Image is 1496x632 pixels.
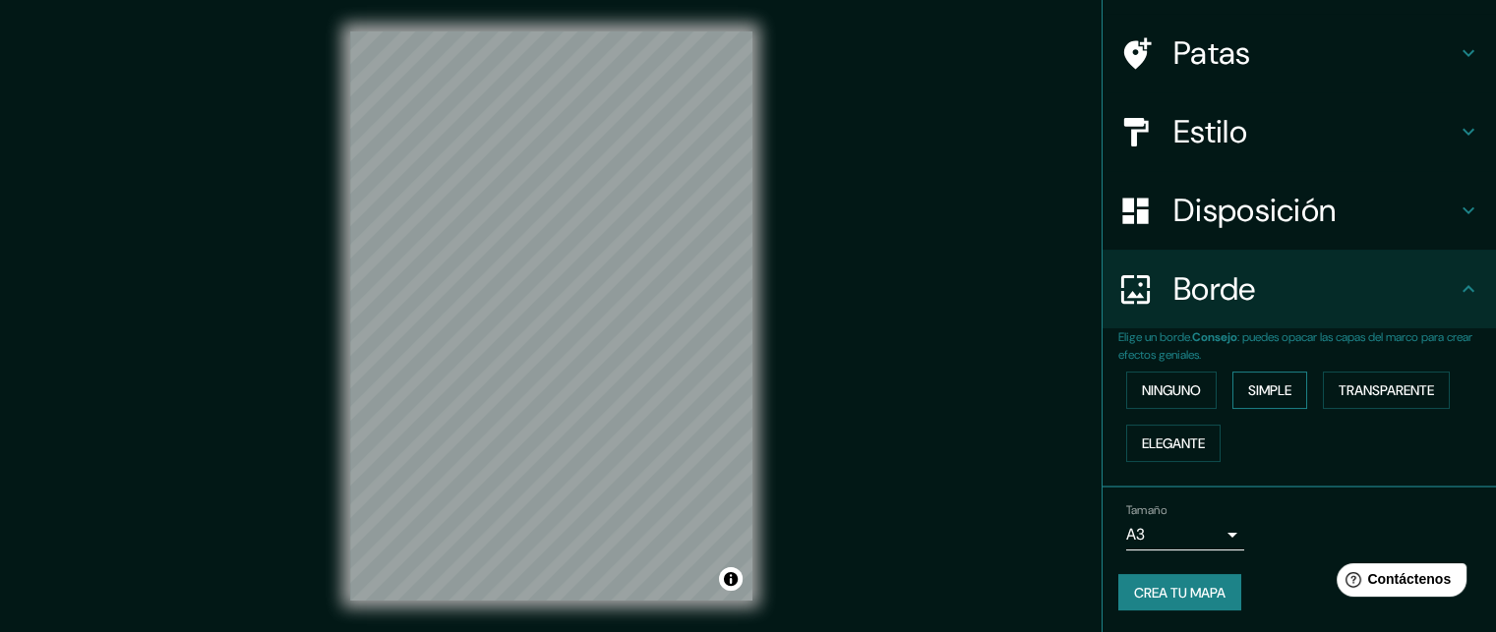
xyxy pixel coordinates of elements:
font: Simple [1248,381,1291,399]
button: Activar o desactivar atribución [719,567,743,591]
font: Estilo [1173,111,1247,152]
button: Transparente [1323,372,1450,409]
canvas: Mapa [350,31,752,601]
div: Patas [1103,14,1496,92]
div: Borde [1103,250,1496,328]
font: Tamaño [1126,502,1167,518]
button: Elegante [1126,425,1221,462]
font: Transparente [1339,381,1434,399]
button: Simple [1232,372,1307,409]
font: Disposición [1173,190,1336,231]
font: Crea tu mapa [1134,584,1226,602]
font: : puedes opacar las capas del marco para crear efectos geniales. [1118,329,1472,363]
font: A3 [1126,524,1145,545]
iframe: Lanzador de widgets de ayuda [1321,555,1474,610]
button: Ninguno [1126,372,1217,409]
font: Ninguno [1142,381,1201,399]
font: Borde [1173,268,1256,310]
font: Patas [1173,32,1251,74]
div: Disposición [1103,171,1496,250]
font: Elegante [1142,434,1205,452]
font: Elige un borde. [1118,329,1192,345]
div: Estilo [1103,92,1496,171]
font: Consejo [1192,329,1237,345]
button: Crea tu mapa [1118,574,1241,611]
div: A3 [1126,519,1244,550]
